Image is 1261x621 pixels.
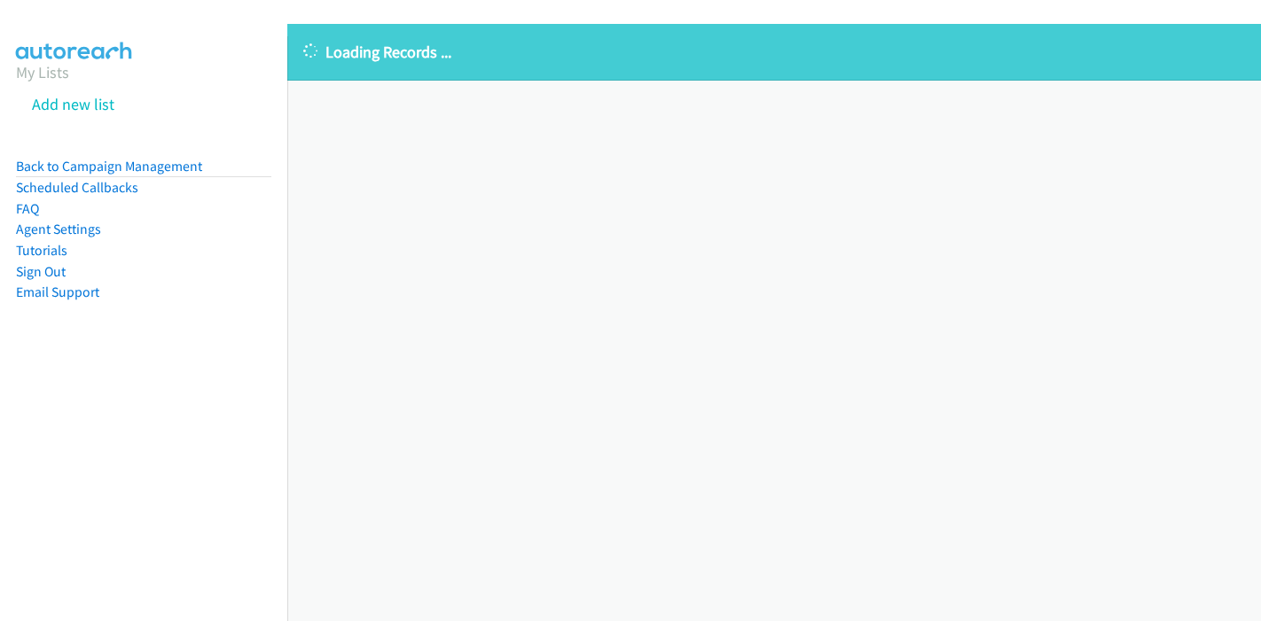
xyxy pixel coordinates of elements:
[16,242,67,259] a: Tutorials
[16,221,101,237] a: Agent Settings
[16,179,138,196] a: Scheduled Callbacks
[16,62,69,82] a: My Lists
[16,200,39,217] a: FAQ
[16,283,99,300] a: Email Support
[32,94,114,114] a: Add new list
[303,40,1245,64] p: Loading Records ...
[16,263,66,280] a: Sign Out
[16,158,202,175] a: Back to Campaign Management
